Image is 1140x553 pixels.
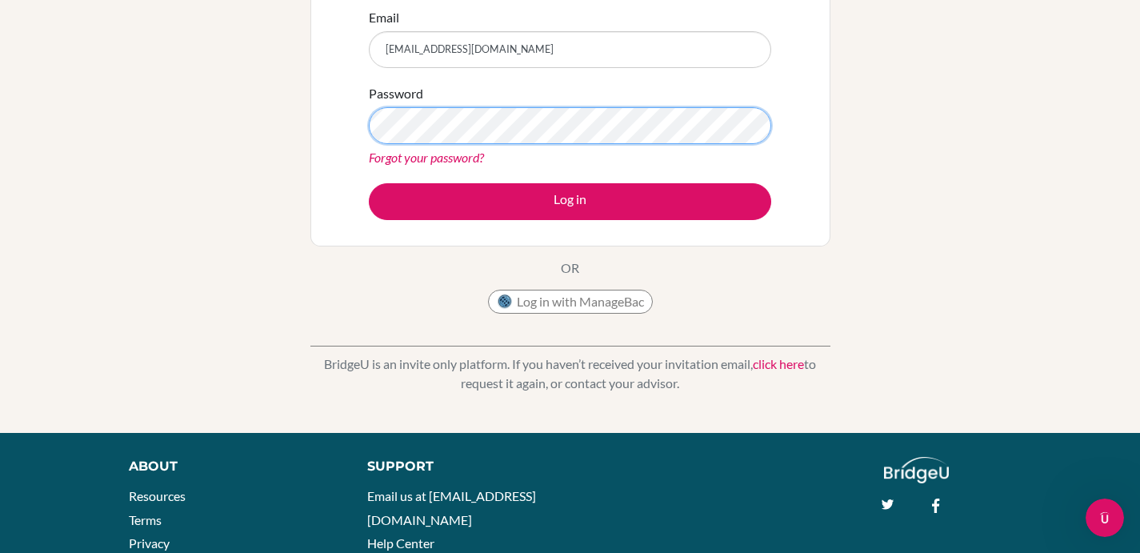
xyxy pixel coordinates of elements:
div: About [129,457,331,476]
div: Support [367,457,554,476]
a: Help Center [367,535,434,551]
p: BridgeU is an invite only platform. If you haven’t received your invitation email, to request it ... [310,355,830,393]
button: Log in [369,183,771,220]
img: logo_white@2x-f4f0deed5e89b7ecb1c2cc34c3e3d731f90f0f143d5ea2071677605dd97b5244.png [884,457,949,483]
p: OR [561,258,579,278]
a: Privacy [129,535,170,551]
a: click here [753,356,804,371]
a: Terms [129,512,162,527]
label: Password [369,84,423,103]
label: Email [369,8,399,27]
a: Forgot your password? [369,150,484,165]
iframe: Intercom live chat [1086,499,1124,537]
button: Log in with ManageBac [488,290,653,314]
a: Email us at [EMAIL_ADDRESS][DOMAIN_NAME] [367,488,536,527]
a: Resources [129,488,186,503]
